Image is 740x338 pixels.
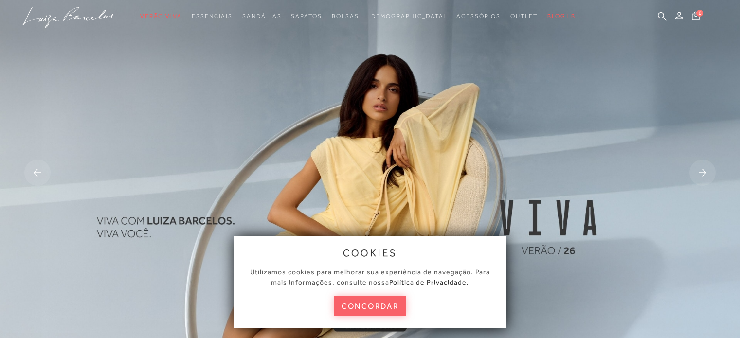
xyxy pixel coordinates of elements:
a: noSubCategoriesText [332,7,359,25]
span: BLOG LB [547,13,576,19]
a: BLOG LB [547,7,576,25]
a: noSubCategoriesText [368,7,447,25]
span: [DEMOGRAPHIC_DATA] [368,13,447,19]
button: concordar [334,296,406,316]
span: Acessórios [456,13,501,19]
span: 0 [696,10,703,17]
span: Utilizamos cookies para melhorar sua experiência de navegação. Para mais informações, consulte nossa [250,268,490,286]
span: Verão Viva [140,13,182,19]
a: Política de Privacidade. [389,278,469,286]
span: Sandálias [242,13,281,19]
a: noSubCategoriesText [291,7,322,25]
span: cookies [343,248,397,258]
span: Bolsas [332,13,359,19]
span: Outlet [510,13,538,19]
span: Essenciais [192,13,233,19]
span: Sapatos [291,13,322,19]
button: 0 [689,11,703,24]
a: noSubCategoriesText [140,7,182,25]
a: noSubCategoriesText [192,7,233,25]
a: noSubCategoriesText [456,7,501,25]
a: noSubCategoriesText [242,7,281,25]
a: noSubCategoriesText [510,7,538,25]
